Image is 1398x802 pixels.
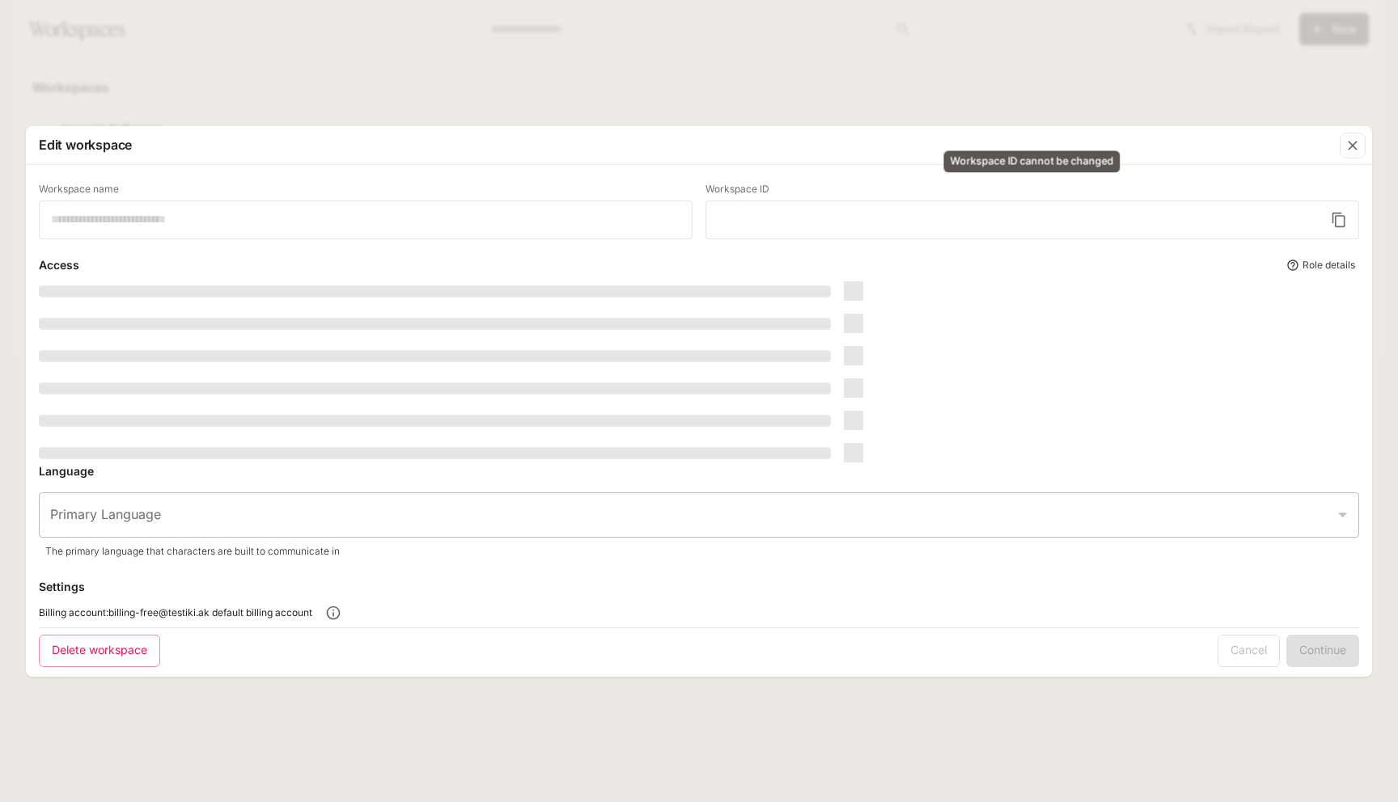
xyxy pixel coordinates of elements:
[39,256,79,273] p: Access
[39,578,85,595] p: Settings
[705,184,769,194] p: Workspace ID
[45,544,1353,559] p: The primary language that characters are built to communicate in
[39,184,119,194] p: Workspace name
[705,184,1359,239] div: Workspace ID cannot be changed
[39,135,132,154] p: Edit workspace
[39,492,1359,538] div: ​
[39,605,312,621] span: Billing account: billing-free@testiki.ak default billing account
[39,635,160,667] button: Delete workspace
[39,462,94,479] p: Language
[1284,252,1359,278] button: Role details
[944,151,1121,173] div: Workspace ID cannot be changed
